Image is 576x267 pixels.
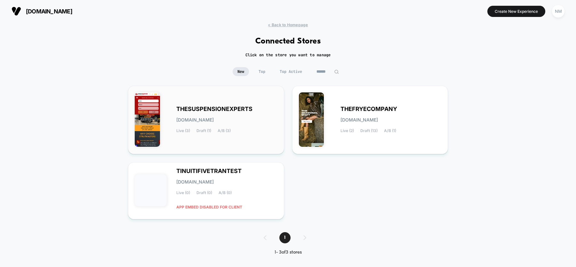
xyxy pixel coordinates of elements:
span: Draft (1) [196,129,211,133]
img: THESUSPENSIONEXPERTS [135,92,160,147]
span: A/B (3) [218,129,231,133]
span: [DOMAIN_NAME] [26,8,72,15]
span: Top [254,67,270,76]
button: [DOMAIN_NAME] [10,6,74,16]
span: THEFRYECOMPANY [340,107,397,111]
span: Live (2) [340,129,354,133]
h1: Connected Stores [255,37,321,46]
span: TINUITIFIVETRANTEST [176,169,242,173]
span: APP EMBED DISABLED FOR CLIENT [176,201,242,213]
span: [DOMAIN_NAME] [176,180,214,184]
h2: Click on the store you want to manage [245,52,331,58]
div: NM [552,5,564,18]
span: A/B (1) [384,129,396,133]
span: THESUSPENSIONEXPERTS [176,107,252,111]
span: Top Active [275,67,307,76]
span: New [233,67,249,76]
span: Live (3) [176,129,190,133]
span: [DOMAIN_NAME] [340,118,378,122]
span: A/B (0) [219,191,232,195]
div: 1 - 3 of 3 stores [257,250,319,255]
span: Live (0) [176,191,190,195]
button: NM [550,5,566,18]
span: < Back to Homepage [268,22,308,27]
img: Visually logo [12,6,21,16]
button: Create New Experience [487,6,545,17]
span: 1 [279,232,291,243]
span: [DOMAIN_NAME] [176,118,214,122]
img: TINUITIFIVETRANTEST [135,174,167,206]
img: THEFRYECOMPANY [299,92,324,147]
span: Draft (13) [360,129,378,133]
img: edit [334,69,339,74]
span: Draft (0) [196,191,212,195]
